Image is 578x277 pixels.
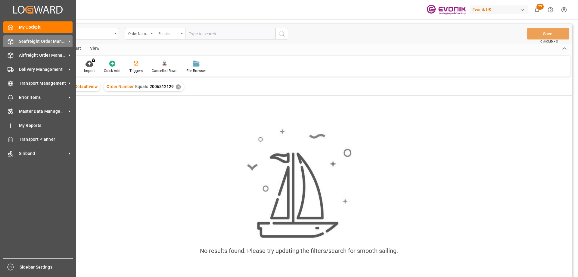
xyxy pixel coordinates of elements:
[107,84,134,89] span: Order Number
[200,246,398,255] div: No results found. Please try updating the filters/search for smooth sailing.
[152,68,177,74] div: Cancelled Rows
[530,3,544,17] button: show 23 new notifications
[20,264,73,270] span: Sidebar Settings
[19,80,67,87] span: Transport Management
[19,38,67,45] span: Seafreight Order Management
[176,84,181,90] div: ✕
[104,68,120,74] div: Quick Add
[19,52,67,58] span: Airfreight Order Management
[19,94,67,101] span: Error Items
[19,24,73,30] span: My Cockpit
[3,119,73,131] a: My Reports
[85,44,104,54] div: View
[275,28,288,39] button: search button
[128,30,149,36] div: Order Number
[540,39,558,44] span: Ctrl/CMD + S
[527,28,569,39] button: Save
[3,21,73,33] a: My Cockpit
[3,134,73,145] a: Transport Planner
[186,68,206,74] div: File Browser
[158,30,179,36] div: Equals
[544,3,557,17] button: Help Center
[246,128,352,239] img: smooth_sailing.jpeg
[427,5,466,15] img: Evonik-brand-mark-Deep-Purple-RGB.jpeg_1700498283.jpeg
[19,122,73,129] span: My Reports
[19,108,67,115] span: Master Data Management
[185,28,275,39] input: Type to search
[155,28,185,39] button: open menu
[470,5,528,14] div: Evonik US
[125,28,155,39] button: open menu
[19,136,73,143] span: Transport Planner
[150,84,174,89] span: 2006812129
[129,68,143,74] div: Triggers
[19,150,67,157] span: Silibond
[135,84,148,89] span: Equals
[536,4,544,10] span: 23
[470,4,530,15] button: Evonik US
[19,66,67,73] span: Delivery Management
